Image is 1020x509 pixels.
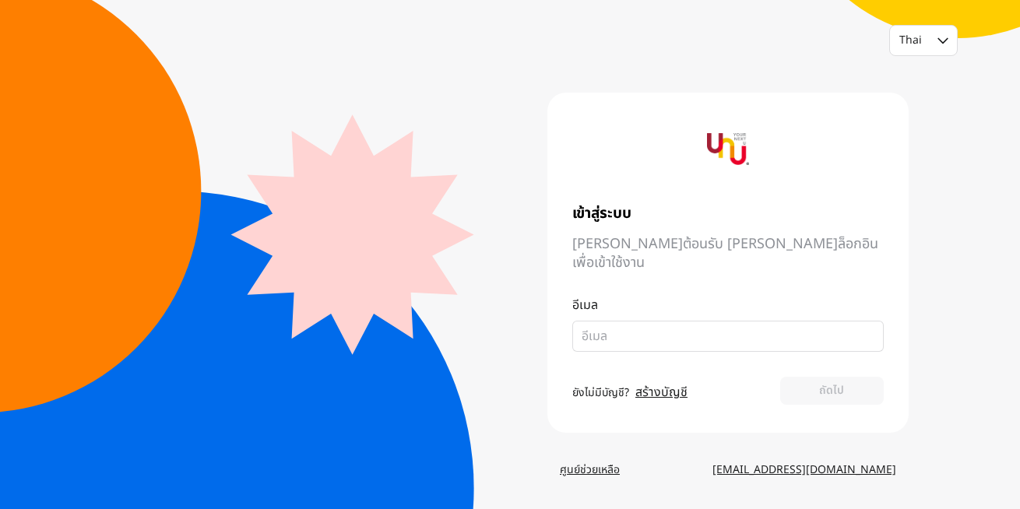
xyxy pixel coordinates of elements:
[572,235,884,272] span: [PERSON_NAME]ต้อนรับ [PERSON_NAME]ล็อกอินเพื่อเข้าใช้งาน
[582,327,862,346] input: อีเมล
[635,383,688,402] a: สร้างบัญชี
[780,377,884,405] button: ถัดไป
[707,128,749,170] img: yournextu-logo-vertical-compact-v2.png
[572,384,629,401] span: ยังไม่มีบัญชี?
[899,33,928,48] div: Thai
[700,456,909,484] a: [EMAIL_ADDRESS][DOMAIN_NAME]
[572,205,884,223] span: เข้าสู่ระบบ
[572,296,884,314] p: อีเมล
[547,456,632,484] a: ศูนย์ช่วยเหลือ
